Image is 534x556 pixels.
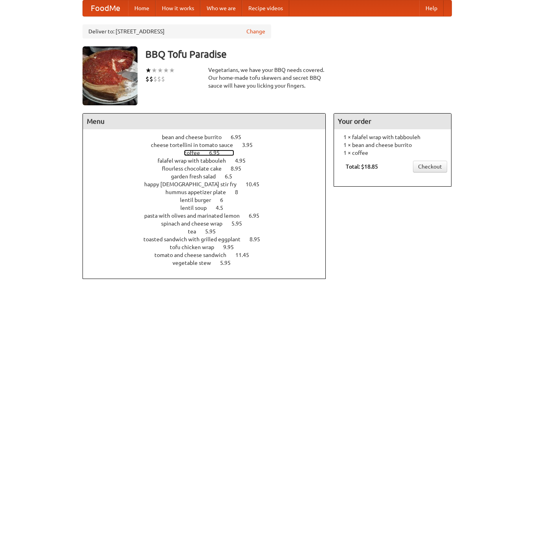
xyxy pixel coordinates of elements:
[151,142,241,148] span: cheese tortellini in tomato sauce
[144,213,274,219] a: pasta with olives and marinated lemon 6.95
[170,244,248,250] a: tofu chicken wrap 9.95
[154,252,264,258] a: tomato and cheese sandwich 11.45
[250,236,268,242] span: 8.95
[145,66,151,75] li: ★
[171,173,224,180] span: garden fresh salad
[162,134,256,140] a: bean and cheese burrito 6.95
[334,114,451,129] h4: Your order
[157,66,163,75] li: ★
[83,46,138,105] img: angular.jpg
[158,158,234,164] span: falafel wrap with tabbouleh
[145,46,452,62] h3: BBQ Tofu Paradise
[231,134,249,140] span: 6.95
[231,220,250,227] span: 5.95
[419,0,444,16] a: Help
[143,236,275,242] a: toasted sandwich with grilled eggplant 8.95
[205,228,224,235] span: 5.95
[188,228,230,235] a: tea 5.95
[128,0,156,16] a: Home
[144,213,248,219] span: pasta with olives and marinated lemon
[171,173,247,180] a: garden fresh salad 6.5
[184,150,208,156] span: coffee
[346,163,378,170] b: Total: $18.85
[235,189,246,195] span: 8
[220,197,231,203] span: 6
[161,75,165,83] li: $
[83,0,128,16] a: FoodMe
[338,133,447,141] li: 1 × falafel wrap with tabbouleh
[151,66,157,75] li: ★
[246,181,267,187] span: 10.45
[242,0,289,16] a: Recipe videos
[223,244,242,250] span: 9.95
[220,260,239,266] span: 5.95
[188,228,204,235] span: tea
[242,142,261,148] span: 3.95
[225,173,240,180] span: 6.5
[143,236,248,242] span: toasted sandwich with grilled eggplant
[209,150,228,156] span: 6.95
[149,75,153,83] li: $
[162,165,256,172] a: flourless chocolate cake 8.95
[338,149,447,157] li: 1 × coffee
[170,244,222,250] span: tofu chicken wrap
[249,213,267,219] span: 6.95
[83,24,271,39] div: Deliver to: [STREET_ADDRESS]
[413,161,447,172] a: Checkout
[144,181,274,187] a: happy [DEMOGRAPHIC_DATA] stir fry 10.45
[200,0,242,16] a: Who we are
[165,189,253,195] a: hummus appetizer plate 8
[184,150,234,156] a: coffee 6.95
[162,134,229,140] span: bean and cheese burrito
[246,28,265,35] a: Change
[235,252,257,258] span: 11.45
[153,75,157,83] li: $
[161,220,230,227] span: spinach and cheese wrap
[158,158,260,164] a: falafel wrap with tabbouleh 4.95
[172,260,245,266] a: vegetable stew 5.95
[180,197,219,203] span: lentil burger
[161,220,257,227] a: spinach and cheese wrap 5.95
[216,205,231,211] span: 4.5
[151,142,267,148] a: cheese tortellini in tomato sauce 3.95
[208,66,326,90] div: Vegetarians, we have your BBQ needs covered. Our home-made tofu skewers and secret BBQ sauce will...
[162,165,229,172] span: flourless chocolate cake
[144,181,244,187] span: happy [DEMOGRAPHIC_DATA] stir fry
[145,75,149,83] li: $
[165,189,234,195] span: hummus appetizer plate
[180,197,238,203] a: lentil burger 6
[338,141,447,149] li: 1 × bean and cheese burrito
[154,252,234,258] span: tomato and cheese sandwich
[156,0,200,16] a: How it works
[83,114,326,129] h4: Menu
[235,158,253,164] span: 4.95
[163,66,169,75] li: ★
[231,165,249,172] span: 8.95
[180,205,238,211] a: lentil soup 4.5
[180,205,215,211] span: lentil soup
[169,66,175,75] li: ★
[172,260,219,266] span: vegetable stew
[157,75,161,83] li: $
